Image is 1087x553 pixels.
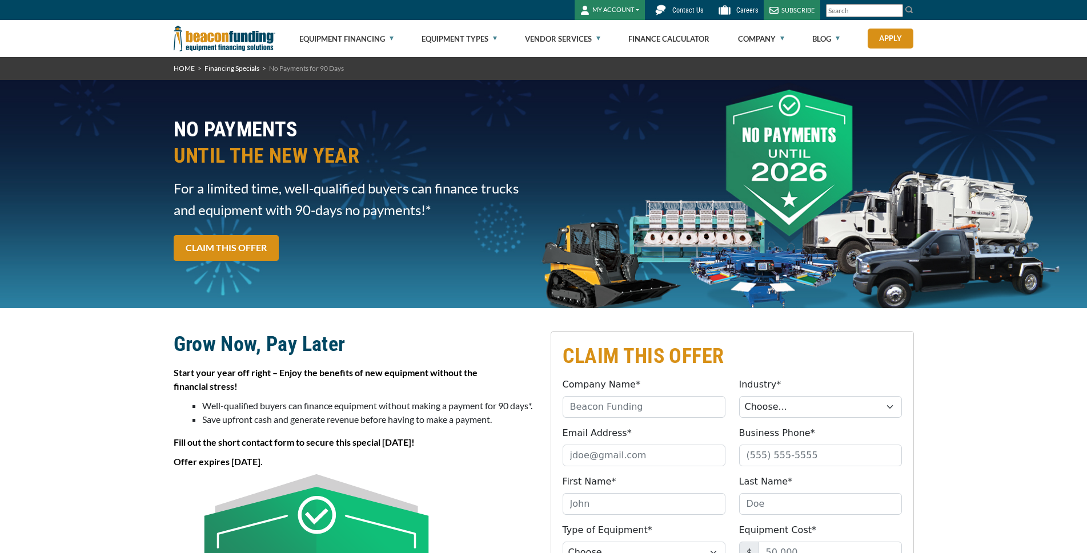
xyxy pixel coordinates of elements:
label: First Name* [563,475,616,489]
h2: CLAIM THIS OFFER [563,343,902,369]
input: (555) 555-5555 [739,445,902,466]
a: Financing Specials [204,64,259,72]
label: Type of Equipment* [563,523,652,537]
h2: NO PAYMENTS [174,116,537,169]
label: Equipment Cost* [739,523,817,537]
span: UNTIL THE NEW YEAR [174,143,537,169]
label: Company Name* [563,378,640,391]
a: Finance Calculator [628,21,709,57]
input: John [563,493,725,515]
strong: Fill out the short contact form to secure this special [DATE]! [174,437,415,447]
strong: Start your year off right – Enjoy the benefits of new equipment without the financial stress! [174,367,478,391]
span: Contact Us [672,6,703,14]
a: Apply [868,29,913,49]
span: For a limited time, well-qualified buyers can finance trucks and equipment with 90-days no paymen... [174,177,537,221]
label: Last Name* [739,475,793,489]
label: Industry* [739,378,781,391]
label: Email Address* [563,426,632,440]
span: Careers [736,6,758,14]
a: CLAIM THIS OFFER [174,235,279,261]
img: Search [905,5,914,14]
img: Beacon Funding Corporation logo [174,20,275,57]
input: Search [826,4,903,17]
li: Save upfront cash and generate revenue before having to make a payment. [202,413,537,426]
input: jdoe@gmail.com [563,445,725,466]
a: Equipment Financing [299,21,394,57]
span: No Payments for 90 Days [269,64,344,72]
a: Clear search text [891,6,900,15]
a: Company [738,21,784,57]
label: Business Phone* [739,426,815,440]
a: Vendor Services [525,21,600,57]
a: Blog [812,21,840,57]
a: HOME [174,64,195,72]
input: Beacon Funding [563,396,725,418]
h2: Grow Now, Pay Later [174,331,537,357]
strong: Offer expires [DATE]. [174,456,263,467]
a: Equipment Types [422,21,497,57]
input: Doe [739,493,902,515]
li: Well-qualified buyers can finance equipment without making a payment for 90 days*. [202,399,537,413]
